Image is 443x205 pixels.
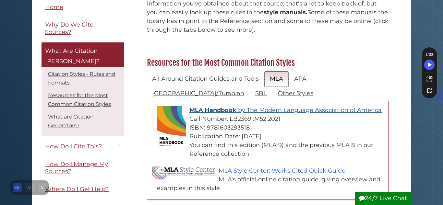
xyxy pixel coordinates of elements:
img: Logo - Text in black and maroon lettering against a white background with a colorful square desig... [152,166,217,183]
a: SBL [250,86,272,101]
a: Other Styles [273,86,318,101]
span: Where Do I Get Help? [45,186,109,193]
button: 24/7 Live Chat [355,192,411,205]
a: Where Do I Get Help? [42,182,124,197]
a: All Around Citation Guides and Tools [147,71,264,86]
a: [GEOGRAPHIC_DATA]/Turabian [147,86,249,101]
span: What Are Citation [PERSON_NAME]? [45,48,100,65]
span: How Do I Cite This? [45,143,102,150]
a: What Are Citation [PERSON_NAME]? [42,43,124,67]
a: How Do I Manage My Sources? [42,157,124,179]
a: Citation Styles - Rules and Formats [48,71,115,86]
span: The Modern Language Association of America [247,107,382,114]
span: MLA Handbook [189,107,236,114]
a: Resources for the Most Common Citation Styles [48,93,111,108]
a: Logo - Text in black and maroon lettering against a white background with a colorful square desig... [219,167,345,174]
span: by [238,107,245,114]
span: Home [45,4,63,11]
div: MLA's official online citation guide, giving overview and examples in this style [157,175,385,193]
a: How Do I Cite This? [42,140,124,154]
a: Why Do We Cite Sources? [42,18,124,40]
a: MLA Handbook by The Modern Language Association of America [189,107,382,114]
div: Publication Date: [DATE] [157,132,385,141]
a: APA [289,71,312,86]
a: What are Citation Generators? [48,114,94,129]
h2: Resources for the Most Common Citation Styles [144,58,392,68]
div: ISBN: 9781603293518 [157,123,385,132]
div: You can find this edition (MLA 9) and the previous MLA 8 in our Reference collection [157,141,385,158]
a: MLA [265,71,288,86]
span: How Do I Manage My Sources? [45,161,108,175]
strong: style manuals. [264,9,307,16]
span: Why Do We Cite Sources? [45,21,93,36]
div: Call Number: LB2369 .M52 2021 [157,115,385,123]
